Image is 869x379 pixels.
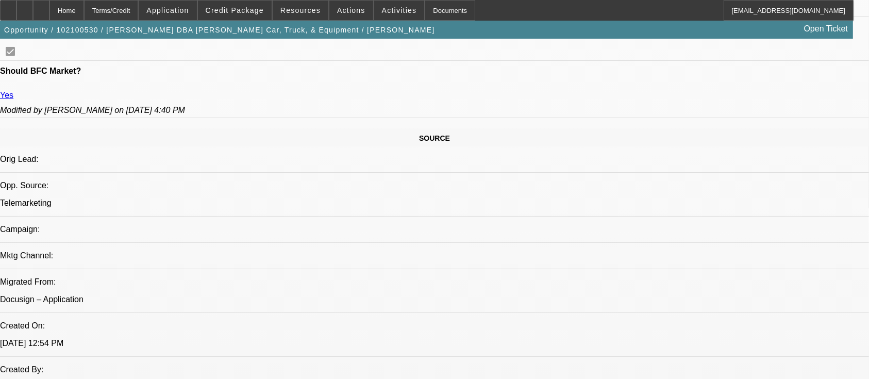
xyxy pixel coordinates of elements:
button: Resources [273,1,328,20]
span: Credit Package [206,6,264,14]
span: Application [146,6,189,14]
span: Opportunity / 102100530 / [PERSON_NAME] DBA [PERSON_NAME] Car, Truck, & Equipment / [PERSON_NAME] [4,26,435,34]
button: Activities [374,1,425,20]
a: Open Ticket [800,20,852,38]
button: Actions [329,1,373,20]
span: Resources [280,6,321,14]
span: SOURCE [419,134,450,142]
button: Credit Package [198,1,272,20]
span: Actions [337,6,365,14]
span: Activities [382,6,417,14]
button: Application [139,1,196,20]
